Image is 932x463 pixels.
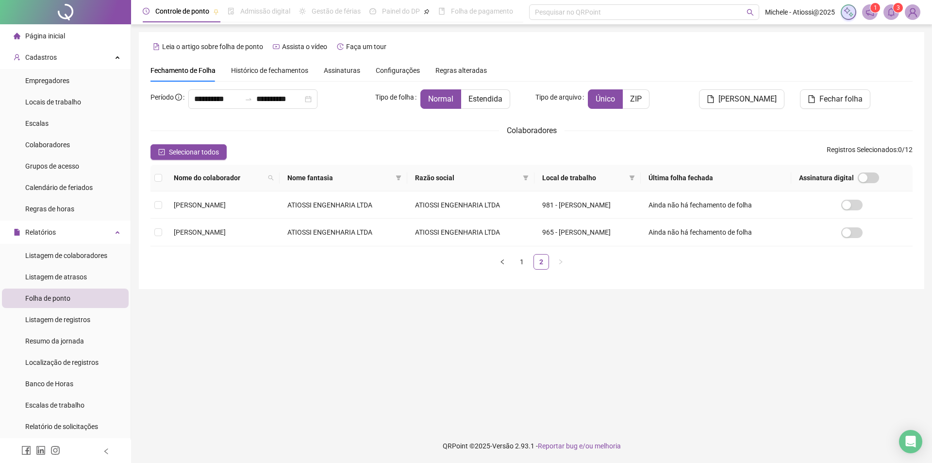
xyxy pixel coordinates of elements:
[765,7,835,17] span: Michele - Atiossi@2025
[649,228,752,236] span: Ainda não há fechamento de folha
[155,7,209,15] span: Controle de ponto
[266,171,276,185] span: search
[169,147,219,157] span: Selecionar todos
[174,172,264,183] span: Nome do colaborador
[428,94,453,103] span: Normal
[596,94,615,103] span: Único
[14,54,20,61] span: user-add
[553,254,568,270] button: right
[865,8,874,17] span: notification
[376,67,420,74] span: Configurações
[542,172,625,183] span: Local de trabalho
[534,191,641,219] td: 981 - [PERSON_NAME]
[424,9,430,15] span: pushpin
[25,294,70,302] span: Folha de ponto
[25,120,49,127] span: Escalas
[553,254,568,270] li: Próxima página
[299,8,306,15] span: sun
[538,442,621,450] span: Reportar bug e/ou melhoria
[630,94,642,103] span: ZIP
[174,228,226,236] span: [PERSON_NAME]
[150,144,227,160] button: Selecionar todos
[273,43,280,50] span: youtube
[282,43,327,51] span: Assista o vídeo
[534,219,641,246] td: 965 - [PERSON_NAME]
[435,67,487,74] span: Regras alteradas
[25,205,74,213] span: Regras de horas
[897,4,900,11] span: 3
[627,171,637,185] span: filter
[438,8,445,15] span: book
[150,93,174,101] span: Período
[280,219,407,246] td: ATIOSSI ENGENHARIA LTDA
[231,67,308,74] span: Histórico de fechamentos
[394,171,403,185] span: filter
[515,255,529,269] a: 1
[369,8,376,15] span: dashboard
[492,442,514,450] span: Versão
[415,172,519,183] span: Razão social
[228,8,234,15] span: file-done
[893,3,903,13] sup: 3
[25,401,84,409] span: Escalas de trabalho
[827,144,913,160] span: : 0 / 12
[899,430,922,453] div: Open Intercom Messenger
[25,359,99,366] span: Localização de registros
[707,95,715,103] span: file
[50,446,60,455] span: instagram
[25,98,81,106] span: Locais de trabalho
[25,228,56,236] span: Relatórios
[25,141,70,149] span: Colaboradores
[468,94,502,103] span: Estendida
[808,95,815,103] span: file
[718,93,777,105] span: [PERSON_NAME]
[150,67,216,74] span: Fechamento de Folha
[499,259,505,265] span: left
[25,162,79,170] span: Grupos de acesso
[800,89,870,109] button: Fechar folha
[346,43,386,51] span: Faça um tour
[382,7,420,15] span: Painel do DP
[280,191,407,219] td: ATIOSSI ENGENHARIA LTDA
[174,201,226,209] span: [PERSON_NAME]
[240,7,290,15] span: Admissão digital
[143,8,150,15] span: clock-circle
[699,89,784,109] button: [PERSON_NAME]
[25,380,73,388] span: Banco de Horas
[36,446,46,455] span: linkedin
[131,429,932,463] footer: QRPoint © 2025 - 2.93.1 -
[375,92,414,103] span: Tipo de folha
[558,259,564,265] span: right
[245,95,252,103] span: to
[175,94,182,101] span: info-circle
[287,172,391,183] span: Nome fantasia
[799,172,854,183] span: Assinatura digital
[495,254,510,270] button: left
[523,175,529,181] span: filter
[514,254,530,270] li: 1
[396,175,401,181] span: filter
[268,175,274,181] span: search
[874,4,877,11] span: 1
[25,53,57,61] span: Cadastros
[312,7,361,15] span: Gestão de férias
[407,219,534,246] td: ATIOSSI ENGENHARIA LTDA
[25,77,69,85] span: Empregadores
[25,184,93,191] span: Calendário de feriados
[162,43,263,51] span: Leia o artigo sobre folha de ponto
[535,92,582,103] span: Tipo de arquivo
[534,255,549,269] a: 2
[158,149,165,155] span: check-square
[14,33,20,39] span: home
[495,254,510,270] li: Página anterior
[103,448,110,455] span: left
[870,3,880,13] sup: 1
[451,7,513,15] span: Folha de pagamento
[819,93,863,105] span: Fechar folha
[153,43,160,50] span: file-text
[843,7,854,17] img: sparkle-icon.fc2bf0ac1784a2077858766a79e2daf3.svg
[25,316,90,324] span: Listagem de registros
[521,171,531,185] span: filter
[747,9,754,16] span: search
